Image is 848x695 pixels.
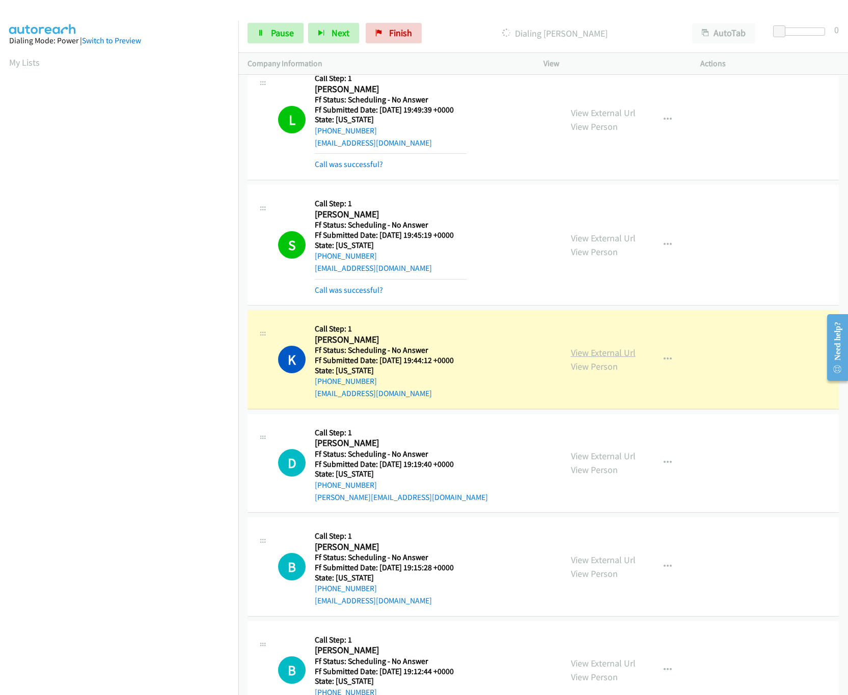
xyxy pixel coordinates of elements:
h2: [PERSON_NAME] [315,645,467,656]
p: View [543,58,682,70]
span: Finish [389,27,412,39]
a: [EMAIL_ADDRESS][DOMAIN_NAME] [315,138,432,148]
h5: Ff Submitted Date: [DATE] 19:45:19 +0000 [315,230,467,240]
h5: State: [US_STATE] [315,115,467,125]
h5: State: [US_STATE] [315,469,488,479]
p: Company Information [248,58,525,70]
h1: L [278,106,306,133]
h5: Call Step: 1 [315,635,467,645]
h5: Ff Submitted Date: [DATE] 19:44:12 +0000 [315,355,467,366]
h5: Ff Status: Scheduling - No Answer [315,449,488,459]
h5: Call Step: 1 [315,531,467,541]
h5: State: [US_STATE] [315,366,467,376]
iframe: Dialpad [9,78,238,562]
h5: State: [US_STATE] [315,676,467,686]
h5: Ff Status: Scheduling - No Answer [315,656,467,666]
h2: [PERSON_NAME] [315,334,467,346]
a: View Person [571,121,618,132]
h5: State: [US_STATE] [315,240,467,251]
h5: Ff Submitted Date: [DATE] 19:49:39 +0000 [315,105,467,115]
a: [PHONE_NUMBER] [315,480,377,490]
h2: [PERSON_NAME] [315,209,467,220]
h2: [PERSON_NAME] [315,84,467,95]
a: [EMAIL_ADDRESS][DOMAIN_NAME] [315,263,432,273]
h1: D [278,449,306,477]
h1: K [278,346,306,373]
h5: Ff Status: Scheduling - No Answer [315,95,467,105]
a: My Lists [9,57,40,68]
a: View Person [571,671,618,683]
h5: Call Step: 1 [315,324,467,334]
h1: B [278,553,306,580]
a: [PHONE_NUMBER] [315,251,377,261]
a: [EMAIL_ADDRESS][DOMAIN_NAME] [315,388,432,398]
p: Dialing [PERSON_NAME] [435,26,674,40]
a: [EMAIL_ADDRESS][DOMAIN_NAME] [315,596,432,605]
h5: Ff Status: Scheduling - No Answer [315,220,467,230]
button: Next [308,23,359,43]
a: Finish [366,23,422,43]
a: [PERSON_NAME][EMAIL_ADDRESS][DOMAIN_NAME] [315,492,488,502]
a: View Person [571,360,618,372]
a: Pause [248,23,304,43]
h5: Call Step: 1 [315,428,488,438]
a: Call was successful? [315,159,383,169]
div: Delay between calls (in seconds) [778,27,825,36]
a: View Person [571,568,618,579]
h5: Ff Status: Scheduling - No Answer [315,552,467,563]
h5: Call Step: 1 [315,73,467,84]
a: View External Url [571,554,636,566]
span: Pause [271,27,294,39]
h5: Ff Submitted Date: [DATE] 19:12:44 +0000 [315,666,467,677]
h5: Call Step: 1 [315,199,467,209]
a: [PHONE_NUMBER] [315,376,377,386]
h5: Ff Submitted Date: [DATE] 19:15:28 +0000 [315,563,467,573]
a: [PHONE_NUMBER] [315,126,377,135]
a: View Person [571,464,618,476]
h5: Ff Submitted Date: [DATE] 19:19:40 +0000 [315,459,488,469]
a: Call was successful? [315,285,383,295]
a: View External Url [571,657,636,669]
div: 0 [834,23,839,37]
div: The call is yet to be attempted [278,553,306,580]
a: View External Url [571,450,636,462]
span: Next [332,27,349,39]
a: Switch to Preview [82,36,141,45]
div: Dialing Mode: Power | [9,35,229,47]
h2: [PERSON_NAME] [315,541,467,553]
button: AutoTab [692,23,755,43]
p: Actions [700,58,839,70]
h5: State: [US_STATE] [315,573,467,583]
a: [PHONE_NUMBER] [315,583,377,593]
iframe: Resource Center [819,307,848,388]
h1: B [278,656,306,684]
a: View External Url [571,347,636,358]
h5: Ff Status: Scheduling - No Answer [315,345,467,355]
a: View External Url [571,232,636,244]
a: View External Url [571,107,636,119]
h1: S [278,231,306,259]
a: View Person [571,246,618,258]
h2: [PERSON_NAME] [315,437,467,449]
div: The call is yet to be attempted [278,656,306,684]
div: The call is yet to be attempted [278,449,306,477]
